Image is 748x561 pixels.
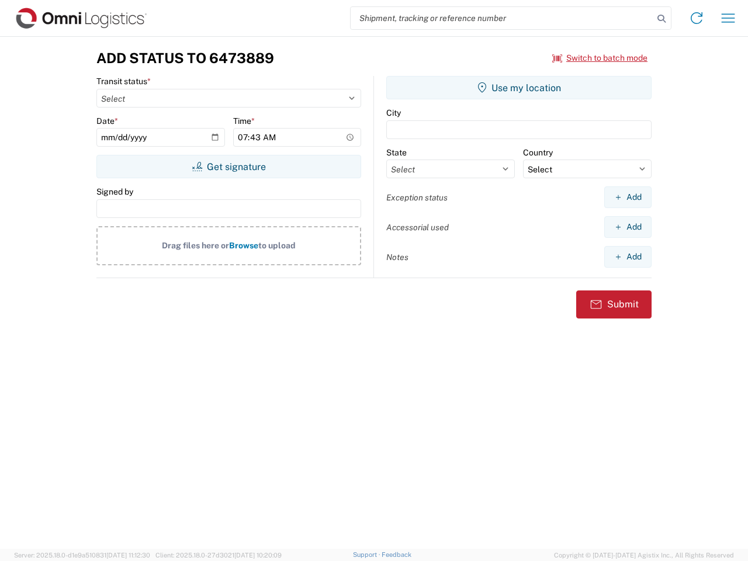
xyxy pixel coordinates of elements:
[604,186,652,208] button: Add
[604,216,652,238] button: Add
[386,108,401,118] label: City
[604,246,652,268] button: Add
[96,155,361,178] button: Get signature
[233,116,255,126] label: Time
[386,252,408,262] label: Notes
[386,222,449,233] label: Accessorial used
[386,147,407,158] label: State
[554,550,734,560] span: Copyright © [DATE]-[DATE] Agistix Inc., All Rights Reserved
[14,552,150,559] span: Server: 2025.18.0-d1e9a510831
[382,551,411,558] a: Feedback
[351,7,653,29] input: Shipment, tracking or reference number
[96,116,118,126] label: Date
[162,241,229,250] span: Drag files here or
[386,76,652,99] button: Use my location
[552,49,647,68] button: Switch to batch mode
[258,241,296,250] span: to upload
[229,241,258,250] span: Browse
[155,552,282,559] span: Client: 2025.18.0-27d3021
[523,147,553,158] label: Country
[386,192,448,203] label: Exception status
[234,552,282,559] span: [DATE] 10:20:09
[96,76,151,86] label: Transit status
[96,186,133,197] label: Signed by
[353,551,382,558] a: Support
[106,552,150,559] span: [DATE] 11:12:30
[576,290,652,318] button: Submit
[96,50,274,67] h3: Add Status to 6473889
